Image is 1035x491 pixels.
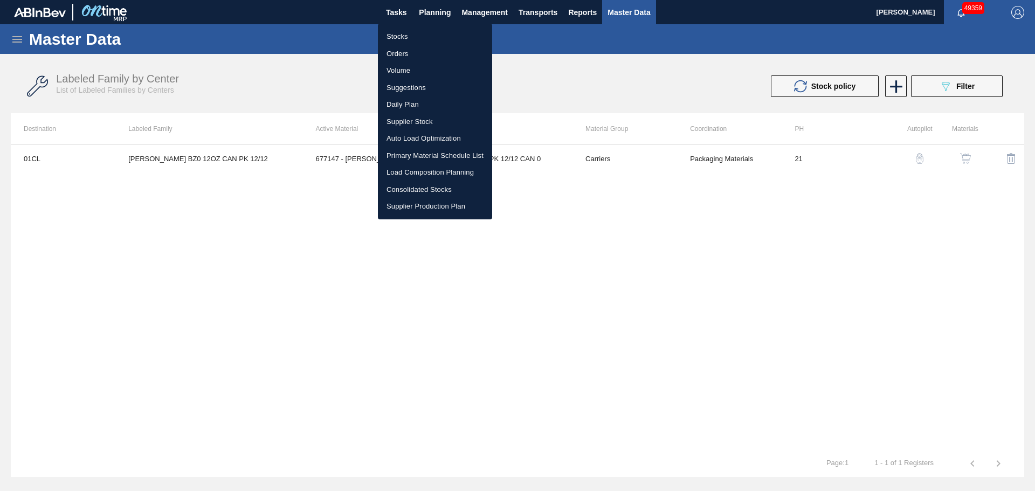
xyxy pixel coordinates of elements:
a: Consolidated Stocks [378,181,492,198]
a: Load Composition Planning [378,164,492,181]
a: Supplier Stock [378,113,492,130]
a: Daily Plan [378,96,492,113]
a: Primary Material Schedule List [378,147,492,164]
a: Volume [378,62,492,79]
a: Stocks [378,28,492,45]
a: Suggestions [378,79,492,96]
a: Auto Load Optimization [378,130,492,147]
a: Supplier Production Plan [378,198,492,215]
a: Orders [378,45,492,63]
